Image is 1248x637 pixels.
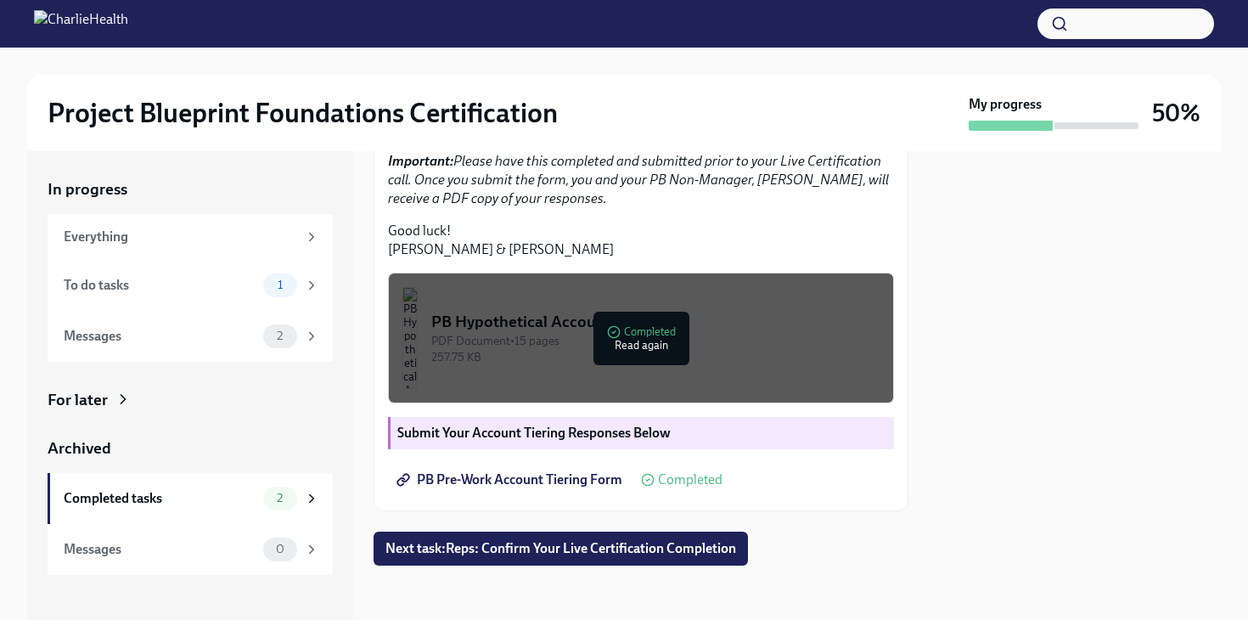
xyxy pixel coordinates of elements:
[64,540,256,559] div: Messages
[48,389,108,411] div: For later
[397,425,671,441] strong: Submit Your Account Tiering Responses Below
[266,543,295,555] span: 0
[48,389,333,411] a: For later
[969,95,1042,114] strong: My progress
[267,330,293,342] span: 2
[48,96,558,130] h2: Project Blueprint Foundations Certification
[34,10,128,37] img: CharlieHealth
[48,437,333,459] a: Archived
[48,473,333,524] a: Completed tasks2
[388,222,894,259] p: Good luck! [PERSON_NAME] & [PERSON_NAME]
[48,214,333,260] a: Everything
[388,153,453,169] strong: Important:
[1152,98,1200,128] h3: 50%
[48,311,333,362] a: Messages2
[64,276,256,295] div: To do tasks
[48,524,333,575] a: Messages0
[267,492,293,505] span: 2
[388,153,889,206] em: Please have this completed and submitted prior to your Live Certification call. Once you submit t...
[64,228,297,246] div: Everything
[48,178,333,200] a: In progress
[400,471,622,488] span: PB Pre-Work Account Tiering Form
[64,489,256,508] div: Completed tasks
[431,311,880,333] div: PB Hypothetical Accounts
[267,279,293,291] span: 1
[388,273,894,403] button: PB Hypothetical AccountsPDF Document•15 pages257.75 KBCompletedRead again
[48,260,333,311] a: To do tasks1
[374,532,748,566] button: Next task:Reps: Confirm Your Live Certification Completion
[658,473,722,487] span: Completed
[431,333,880,349] div: PDF Document • 15 pages
[64,327,256,346] div: Messages
[388,463,634,497] a: PB Pre-Work Account Tiering Form
[402,287,418,389] img: PB Hypothetical Accounts
[385,540,736,557] span: Next task : Reps: Confirm Your Live Certification Completion
[431,349,880,365] div: 257.75 KB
